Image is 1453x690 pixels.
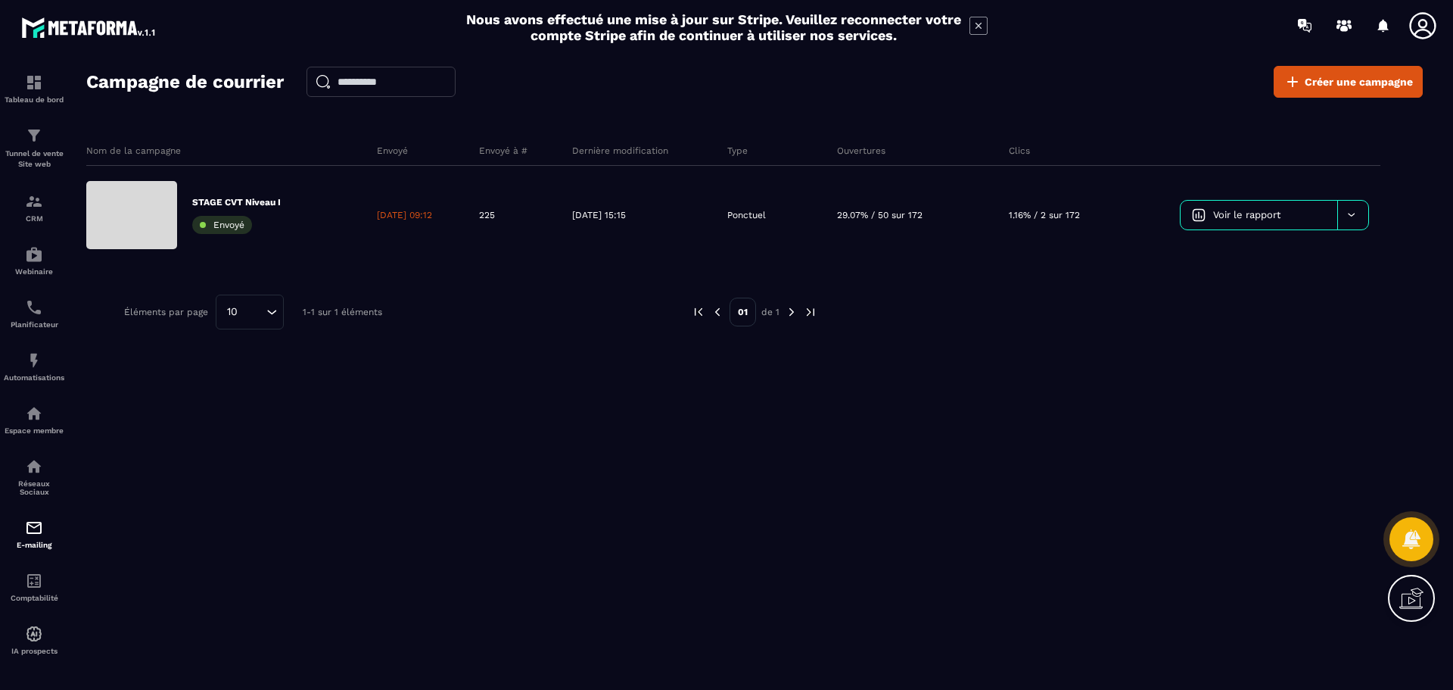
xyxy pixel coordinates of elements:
span: Créer une campagne [1305,74,1413,89]
h2: Campagne de courrier [86,67,284,97]
img: email [25,519,43,537]
img: automations [25,404,43,423]
img: prev [711,305,724,319]
p: Espace membre [4,426,64,435]
p: Planificateur [4,320,64,329]
p: STAGE CVT Niveau I [192,196,281,208]
input: Search for option [243,304,263,320]
img: prev [692,305,705,319]
p: 225 [479,209,495,221]
p: Tableau de bord [4,95,64,104]
p: Ponctuel [727,209,766,221]
span: Envoyé [213,220,244,230]
p: 1-1 sur 1 éléments [303,307,382,317]
h2: Nous avons effectué une mise à jour sur Stripe. Veuillez reconnecter votre compte Stripe afin de ... [465,11,962,43]
a: formationformationTableau de bord [4,62,64,115]
p: Réseaux Sociaux [4,479,64,496]
p: Webinaire [4,267,64,276]
img: icon [1192,208,1206,222]
p: 1.16% / 2 sur 172 [1009,209,1080,221]
p: Comptabilité [4,594,64,602]
img: automations [25,245,43,264]
p: Tunnel de vente Site web [4,148,64,170]
p: [DATE] 09:12 [377,209,432,221]
p: Automatisations [4,373,64,382]
p: Type [727,145,748,157]
a: formationformationCRM [4,181,64,234]
p: CRM [4,214,64,223]
p: Envoyé [377,145,408,157]
p: Dernière modification [572,145,668,157]
p: Envoyé à # [479,145,527,157]
p: Éléments par page [124,307,208,317]
p: Ouvertures [837,145,885,157]
a: automationsautomationsAutomatisations [4,340,64,393]
a: emailemailE-mailing [4,507,64,560]
p: Nom de la campagne [86,145,181,157]
img: scheduler [25,298,43,317]
p: 29.07% / 50 sur 172 [837,209,923,221]
a: Créer une campagne [1274,66,1423,98]
img: automations [25,625,43,643]
p: Clics [1009,145,1030,157]
img: automations [25,351,43,370]
img: next [804,305,817,319]
p: [DATE] 15:15 [572,209,626,221]
p: E-mailing [4,541,64,549]
img: social-network [25,457,43,476]
p: IA prospects [4,647,64,655]
p: 01 [730,298,756,326]
p: de 1 [761,306,779,318]
a: schedulerschedulerPlanificateur [4,287,64,340]
div: Search for option [216,295,284,329]
a: automationsautomationsWebinaire [4,234,64,287]
span: Voir le rapport [1213,209,1280,220]
img: formation [25,73,43,92]
a: Voir le rapport [1181,201,1337,229]
img: formation [25,126,43,145]
a: formationformationTunnel de vente Site web [4,115,64,181]
img: logo [21,14,157,41]
img: next [785,305,798,319]
a: social-networksocial-networkRéseaux Sociaux [4,446,64,507]
a: accountantaccountantComptabilité [4,560,64,614]
a: automationsautomationsEspace membre [4,393,64,446]
img: formation [25,192,43,211]
span: 10 [222,304,243,320]
img: accountant [25,572,43,590]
